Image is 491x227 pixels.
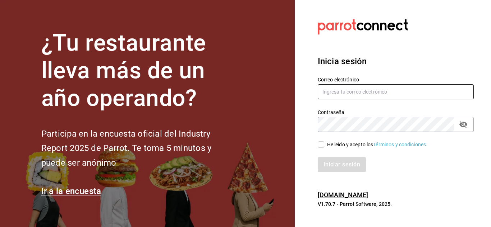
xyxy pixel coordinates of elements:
[41,127,235,170] h2: Participa en la encuesta oficial del Industry Report 2025 de Parrot. Te toma 5 minutos y puede se...
[318,84,474,99] input: Ingresa tu correo electrónico
[318,200,474,208] p: V1.70.7 - Parrot Software, 2025.
[41,29,235,112] h1: ¿Tu restaurante lleva más de un año operando?
[327,141,428,148] div: He leído y acepto los
[457,118,469,131] button: passwordField
[318,191,368,199] a: [DOMAIN_NAME]
[318,110,474,115] label: Contraseña
[373,142,427,147] a: Términos y condiciones.
[318,55,474,68] h3: Inicia sesión
[318,77,474,82] label: Correo electrónico
[41,186,101,196] a: Ir a la encuesta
